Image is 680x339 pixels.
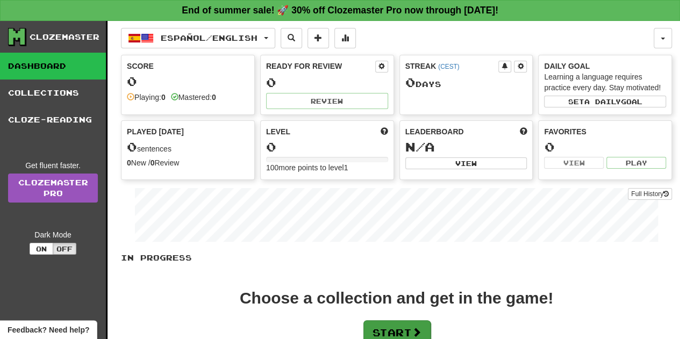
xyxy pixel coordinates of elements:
[240,290,553,306] div: Choose a collection and get in the game!
[307,28,329,48] button: Add sentence to collection
[127,61,249,71] div: Score
[30,243,53,255] button: On
[121,28,275,48] button: Español/English
[8,324,89,335] span: Open feedback widget
[628,188,672,200] button: Full History
[266,93,388,109] button: Review
[161,93,166,102] strong: 0
[544,126,666,137] div: Favorites
[8,160,98,171] div: Get fluent faster.
[171,92,216,103] div: Mastered:
[127,139,137,154] span: 0
[121,253,672,263] p: In Progress
[544,61,666,71] div: Daily Goal
[544,157,604,169] button: View
[266,61,375,71] div: Ready for Review
[212,93,216,102] strong: 0
[151,158,155,167] strong: 0
[606,157,666,169] button: Play
[405,126,464,137] span: Leaderboard
[161,33,257,42] span: Español / English
[127,92,166,103] div: Playing:
[544,140,666,154] div: 0
[127,126,184,137] span: Played [DATE]
[381,126,388,137] span: Score more points to level up
[127,75,249,88] div: 0
[544,96,666,107] button: Seta dailygoal
[127,157,249,168] div: New / Review
[334,28,356,48] button: More stats
[30,32,99,42] div: Clozemaster
[182,5,498,16] strong: End of summer sale! 🚀 30% off Clozemaster Pro now through [DATE]!
[519,126,527,137] span: This week in points, UTC
[266,140,388,154] div: 0
[266,76,388,89] div: 0
[584,98,621,105] span: a daily
[266,126,290,137] span: Level
[8,174,98,203] a: ClozemasterPro
[127,158,131,167] strong: 0
[266,162,388,173] div: 100 more points to level 1
[281,28,302,48] button: Search sentences
[405,157,527,169] button: View
[127,140,249,154] div: sentences
[8,229,98,240] div: Dark Mode
[405,76,527,90] div: Day s
[405,139,435,154] span: N/A
[438,63,460,70] a: (CEST)
[405,61,499,71] div: Streak
[405,75,416,90] span: 0
[544,71,666,93] div: Learning a language requires practice every day. Stay motivated!
[53,243,76,255] button: Off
